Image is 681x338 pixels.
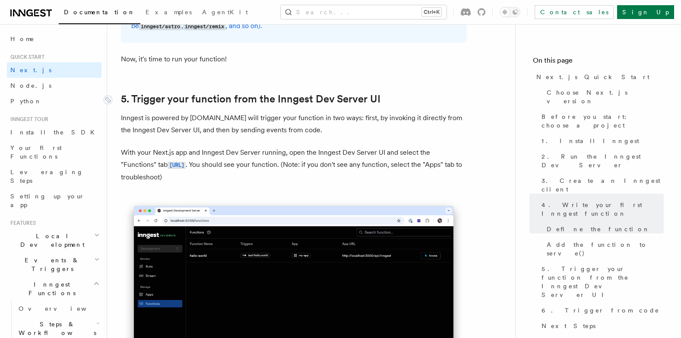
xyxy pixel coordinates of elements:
h4: On this page [533,55,664,69]
span: Examples [146,9,192,16]
button: Events & Triggers [7,252,101,277]
a: Next Steps [538,318,664,334]
a: 1. Install Inngest [538,133,664,149]
kbd: Ctrl+K [422,8,441,16]
a: 5. Trigger your function from the Inngest Dev Server UI [121,93,380,105]
span: Next Steps [542,322,595,330]
span: Inngest Functions [7,280,93,297]
a: Documentation [59,3,140,24]
a: 2. Run the Inngest Dev Server [538,149,664,173]
span: 5. Trigger your function from the Inngest Dev Server UI [542,265,664,299]
span: Documentation [64,9,135,16]
span: Python [10,98,42,105]
a: AgentKit [197,3,253,23]
button: Inngest Functions [7,277,101,301]
a: Choose Next.js version [543,85,664,109]
a: Leveraging Steps [7,164,101,188]
span: 2. Run the Inngest Dev Server [542,152,664,169]
a: Before you start: choose a project [538,109,664,133]
a: 4. Write your first Inngest function [538,197,664,221]
span: Features [7,220,36,226]
span: Leveraging Steps [10,169,83,184]
p: With your Next.js app and Inngest Dev Server running, open the Inngest Dev Server UI and select t... [121,147,466,183]
a: Sign Up [617,5,674,19]
a: 5. Trigger your function from the Inngest Dev Server UI [538,261,664,303]
p: Inngest is powered by [DOMAIN_NAME] will trigger your function in two ways: first, by invoking it... [121,112,466,136]
button: Toggle dark mode [500,7,520,17]
a: Your first Functions [7,140,101,164]
a: Node.js [7,78,101,93]
span: Inngest tour [7,116,48,123]
span: 4. Write your first Inngest function [542,201,664,218]
span: 3. Create an Inngest client [542,176,664,194]
a: Next.js [7,62,101,78]
a: Setting up your app [7,188,101,213]
span: Install the SDK [10,129,100,136]
a: [URL] [168,160,186,169]
span: Home [10,35,35,43]
span: Add the function to serve() [547,240,664,258]
span: 1. Install Inngest [542,137,639,145]
a: Python [7,93,101,109]
span: Your first Functions [10,144,62,160]
span: Steps & Workflows [15,320,96,337]
code: inngest/astro [139,23,181,30]
span: Define the function [547,225,650,233]
code: [URL] [168,162,186,169]
span: Next.js [10,67,51,73]
a: Next.js Quick Start [533,69,664,85]
span: AgentKit [202,9,248,16]
a: Add the function to serve() [543,237,664,261]
button: Local Development [7,228,101,252]
a: Examples [140,3,197,23]
a: 6. Trigger from code [538,303,664,318]
span: Node.js [10,82,51,89]
span: Quick start [7,54,44,61]
a: 3. Create an Inngest client [538,173,664,197]
a: Contact sales [535,5,614,19]
span: Before you start: choose a project [542,112,664,130]
a: Home [7,31,101,47]
span: Choose Next.js version [547,88,664,105]
span: Overview [19,305,108,312]
span: Local Development [7,232,94,249]
button: Search...Ctrl+K [281,5,447,19]
span: Next.js Quick Start [536,73,649,81]
span: Setting up your app [10,193,85,208]
span: Events & Triggers [7,256,94,273]
a: Install the SDK [7,124,101,140]
p: Now, it's time to run your function! [121,53,466,65]
code: inngest/remix [183,23,225,30]
a: Define the function [543,221,664,237]
a: Overview [15,301,101,316]
span: 6. Trigger from code [542,306,659,315]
